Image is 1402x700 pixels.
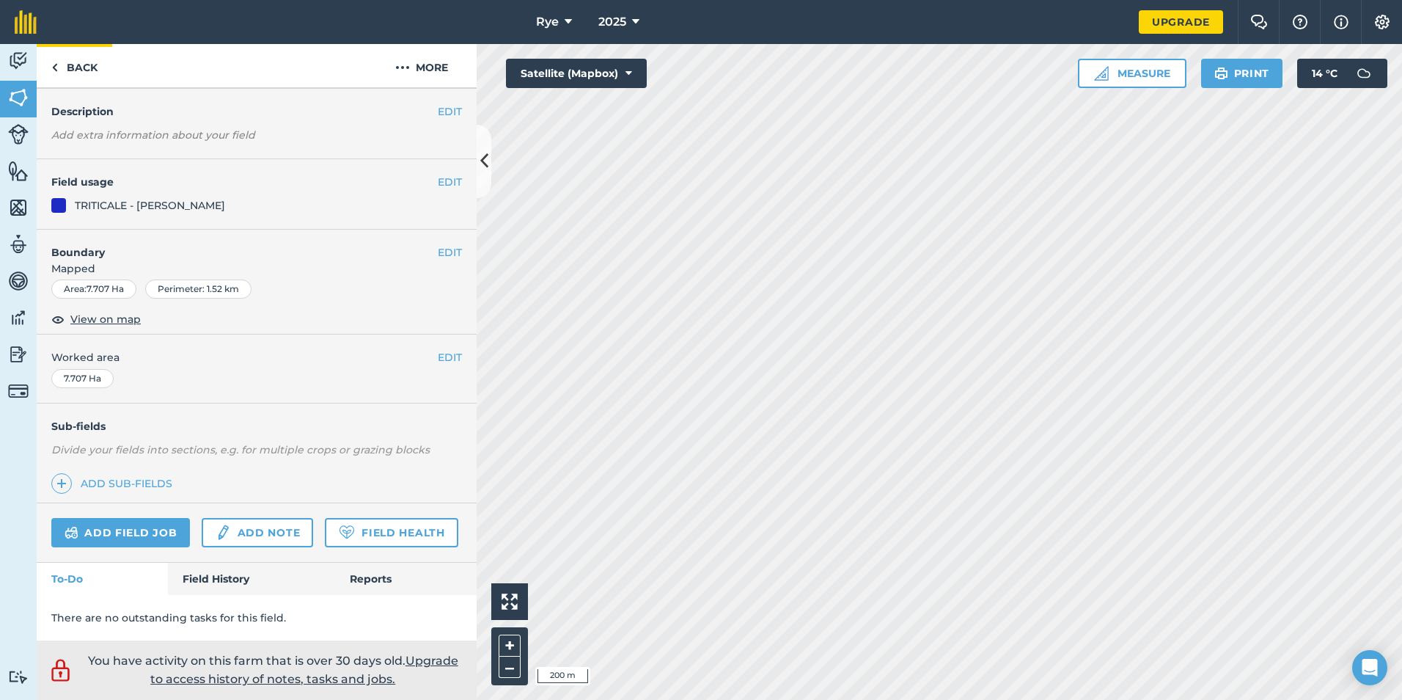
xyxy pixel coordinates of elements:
img: svg+xml;base64,PD94bWwgdmVyc2lvbj0iMS4wIiBlbmNvZGluZz0idXRmLTgiPz4KPCEtLSBHZW5lcmF0b3I6IEFkb2JlIE... [8,270,29,292]
img: svg+xml;base64,PHN2ZyB4bWxucz0iaHR0cDovL3d3dy53My5vcmcvMjAwMC9zdmciIHdpZHRoPSIxNyIgaGVpZ2h0PSIxNy... [1334,13,1348,31]
span: Mapped [37,260,477,277]
a: To-Do [37,563,168,595]
img: svg+xml;base64,PD94bWwgdmVyc2lvbj0iMS4wIiBlbmNvZGluZz0idXRmLTgiPz4KPCEtLSBHZW5lcmF0b3I6IEFkb2JlIE... [8,381,29,401]
em: Divide your fields into sections, e.g. for multiple crops or grazing blocks [51,443,430,456]
span: Rye [536,13,559,31]
div: TRITICALE - [PERSON_NAME] [75,197,225,214]
button: More [367,44,477,87]
button: – [499,657,521,678]
img: A cog icon [1373,15,1391,29]
img: svg+xml;base64,PD94bWwgdmVyc2lvbj0iMS4wIiBlbmNvZGluZz0idXRmLTgiPz4KPCEtLSBHZW5lcmF0b3I6IEFkb2JlIE... [65,524,78,542]
div: Area : 7.707 Ha [51,280,136,299]
img: svg+xml;base64,PHN2ZyB4bWxucz0iaHR0cDovL3d3dy53My5vcmcvMjAwMC9zdmciIHdpZHRoPSI1NiIgaGVpZ2h0PSI2MC... [8,160,29,182]
a: Field Health [325,518,458,547]
img: svg+xml;base64,PD94bWwgdmVyc2lvbj0iMS4wIiBlbmNvZGluZz0idXRmLTgiPz4KPCEtLSBHZW5lcmF0b3I6IEFkb2JlIE... [215,524,231,542]
button: EDIT [438,244,462,260]
div: 7.707 Ha [51,369,114,388]
h4: Field usage [51,174,438,190]
span: View on map [70,311,141,327]
p: There are no outstanding tasks for this field. [51,610,462,626]
a: Back [37,44,112,87]
img: Two speech bubbles overlapping with the left bubble in the forefront [1250,15,1268,29]
button: Measure [1078,59,1186,88]
button: Satellite (Mapbox) [506,59,647,88]
button: View on map [51,310,141,328]
img: Four arrows, one pointing top left, one top right, one bottom right and the last bottom left [502,594,518,610]
p: You have activity on this farm that is over 30 days old. [81,652,466,689]
button: + [499,635,521,657]
a: Add note [202,518,313,547]
em: Add extra information about your field [51,128,255,142]
img: svg+xml;base64,PD94bWwgdmVyc2lvbj0iMS4wIiBlbmNvZGluZz0idXRmLTgiPz4KPCEtLSBHZW5lcmF0b3I6IEFkb2JlIE... [8,233,29,255]
img: svg+xml;base64,PHN2ZyB4bWxucz0iaHR0cDovL3d3dy53My5vcmcvMjAwMC9zdmciIHdpZHRoPSI1NiIgaGVpZ2h0PSI2MC... [8,197,29,219]
img: svg+xml;base64,PD94bWwgdmVyc2lvbj0iMS4wIiBlbmNvZGluZz0idXRmLTgiPz4KPCEtLSBHZW5lcmF0b3I6IEFkb2JlIE... [8,50,29,72]
img: Ruler icon [1094,66,1109,81]
div: Perimeter : 1.52 km [145,280,252,299]
button: EDIT [438,349,462,365]
h4: Description [51,103,462,120]
span: Worked area [51,349,462,365]
h4: Sub-fields [37,418,477,434]
button: EDIT [438,174,462,190]
img: svg+xml;base64,PD94bWwgdmVyc2lvbj0iMS4wIiBlbmNvZGluZz0idXRmLTgiPz4KPCEtLSBHZW5lcmF0b3I6IEFkb2JlIE... [48,657,73,684]
a: Field History [168,563,334,595]
a: Add sub-fields [51,473,178,494]
button: EDIT [438,103,462,120]
img: svg+xml;base64,PHN2ZyB4bWxucz0iaHR0cDovL3d3dy53My5vcmcvMjAwMC9zdmciIHdpZHRoPSIxNCIgaGVpZ2h0PSIyNC... [56,475,67,492]
span: 2025 [598,13,626,31]
button: Print [1201,59,1283,88]
img: svg+xml;base64,PD94bWwgdmVyc2lvbj0iMS4wIiBlbmNvZGluZz0idXRmLTgiPz4KPCEtLSBHZW5lcmF0b3I6IEFkb2JlIE... [8,124,29,145]
img: svg+xml;base64,PHN2ZyB4bWxucz0iaHR0cDovL3d3dy53My5vcmcvMjAwMC9zdmciIHdpZHRoPSIxOCIgaGVpZ2h0PSIyNC... [51,310,65,328]
button: 14 °C [1297,59,1387,88]
a: Upgrade [1139,10,1223,34]
a: Reports [335,563,477,595]
img: svg+xml;base64,PHN2ZyB4bWxucz0iaHR0cDovL3d3dy53My5vcmcvMjAwMC9zdmciIHdpZHRoPSIxOSIgaGVpZ2h0PSIyNC... [1214,65,1228,82]
h4: Boundary [37,230,438,260]
img: A question mark icon [1291,15,1309,29]
img: svg+xml;base64,PHN2ZyB4bWxucz0iaHR0cDovL3d3dy53My5vcmcvMjAwMC9zdmciIHdpZHRoPSI5IiBoZWlnaHQ9IjI0Ii... [51,59,58,76]
img: svg+xml;base64,PD94bWwgdmVyc2lvbj0iMS4wIiBlbmNvZGluZz0idXRmLTgiPz4KPCEtLSBHZW5lcmF0b3I6IEFkb2JlIE... [8,670,29,684]
img: svg+xml;base64,PD94bWwgdmVyc2lvbj0iMS4wIiBlbmNvZGluZz0idXRmLTgiPz4KPCEtLSBHZW5lcmF0b3I6IEFkb2JlIE... [8,307,29,329]
img: svg+xml;base64,PD94bWwgdmVyc2lvbj0iMS4wIiBlbmNvZGluZz0idXRmLTgiPz4KPCEtLSBHZW5lcmF0b3I6IEFkb2JlIE... [8,343,29,365]
img: svg+xml;base64,PD94bWwgdmVyc2lvbj0iMS4wIiBlbmNvZGluZz0idXRmLTgiPz4KPCEtLSBHZW5lcmF0b3I6IEFkb2JlIE... [1349,59,1379,88]
img: fieldmargin Logo [15,10,37,34]
img: svg+xml;base64,PHN2ZyB4bWxucz0iaHR0cDovL3d3dy53My5vcmcvMjAwMC9zdmciIHdpZHRoPSI1NiIgaGVpZ2h0PSI2MC... [8,87,29,109]
span: 14 ° C [1312,59,1337,88]
div: Open Intercom Messenger [1352,650,1387,685]
a: Add field job [51,518,190,547]
img: svg+xml;base64,PHN2ZyB4bWxucz0iaHR0cDovL3d3dy53My5vcmcvMjAwMC9zdmciIHdpZHRoPSIyMCIgaGVpZ2h0PSIyNC... [395,59,410,76]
